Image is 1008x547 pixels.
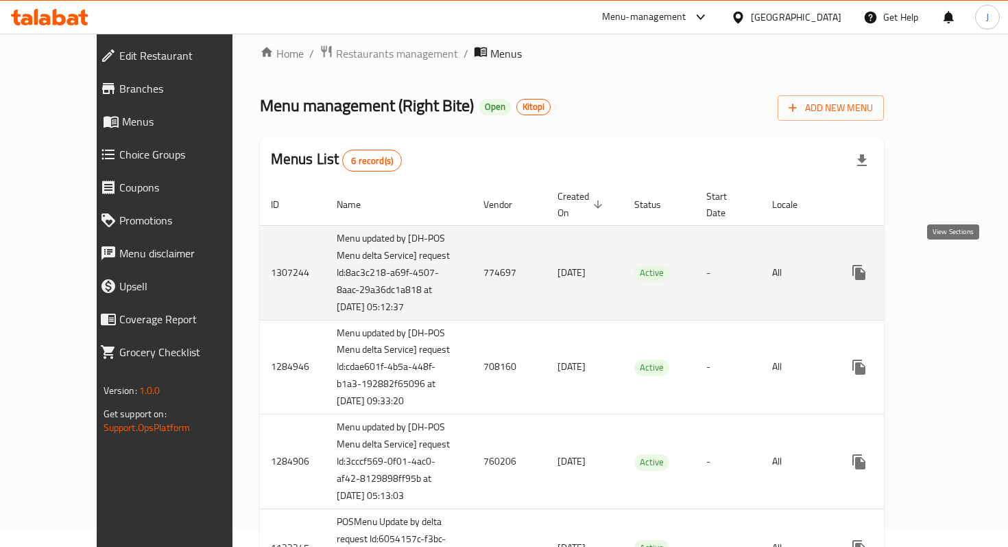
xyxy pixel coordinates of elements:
[634,360,669,376] div: Active
[876,445,909,478] button: Change Status
[557,264,586,281] span: [DATE]
[695,225,761,320] td: -
[260,415,326,509] td: 1284906
[695,320,761,415] td: -
[634,196,679,213] span: Status
[104,419,191,437] a: Support.OpsPlatform
[772,196,815,213] span: Locale
[479,101,511,113] span: Open
[761,225,832,320] td: All
[843,351,876,384] button: more
[490,45,522,62] span: Menus
[517,101,550,113] span: Kitopi
[89,237,265,270] a: Menu disclaimer
[634,454,669,470] span: Active
[326,415,472,509] td: Menu updated by [DH-POS Menu delta Service] request Id:3cccf569-0f01-4ac0-af42-8129898ff95b at [D...
[89,204,265,237] a: Promotions
[104,382,137,399] span: Version:
[119,146,254,163] span: Choice Groups
[634,265,669,281] span: Active
[479,99,511,115] div: Open
[472,320,547,415] td: 708160
[260,45,304,62] a: Home
[634,360,669,375] span: Active
[119,80,254,97] span: Branches
[557,188,607,221] span: Created On
[464,45,468,62] li: /
[260,320,326,415] td: 1284946
[89,138,265,171] a: Choice Groups
[139,382,160,399] span: 1.0.0
[876,351,909,384] button: Change Status
[119,212,254,229] span: Promotions
[843,256,876,289] button: more
[89,303,265,336] a: Coverage Report
[89,105,265,138] a: Menus
[320,45,458,62] a: Restaurants management
[789,100,873,117] span: Add New Menu
[761,320,832,415] td: All
[119,179,254,196] span: Coupons
[343,154,401,167] span: 6 record(s)
[695,415,761,509] td: -
[104,405,167,423] span: Get support on:
[337,196,379,213] span: Name
[271,196,297,213] span: ID
[122,113,254,130] span: Menus
[260,90,474,121] span: Menu management ( Right Bite )
[706,188,745,221] span: Start Date
[876,256,909,289] button: Change Status
[557,358,586,375] span: [DATE]
[472,415,547,509] td: 760206
[986,10,989,25] span: J
[472,225,547,320] td: 774697
[843,445,876,478] button: more
[778,95,884,121] button: Add New Menu
[634,454,669,471] div: Active
[119,47,254,64] span: Edit Restaurant
[602,9,686,25] div: Menu-management
[271,149,402,172] h2: Menus List
[336,45,458,62] span: Restaurants management
[119,344,254,360] span: Grocery Checklist
[119,245,254,261] span: Menu disclaimer
[342,150,402,172] div: Total records count
[557,452,586,470] span: [DATE]
[483,196,530,213] span: Vendor
[326,320,472,415] td: Menu updated by [DH-POS Menu delta Service] request Id:cdae601f-4b5a-448f-b1a3-192882f65096 at [D...
[845,144,878,177] div: Export file
[260,225,326,320] td: 1307244
[309,45,314,62] li: /
[89,72,265,105] a: Branches
[119,278,254,294] span: Upsell
[761,415,832,509] td: All
[119,311,254,327] span: Coverage Report
[326,225,472,320] td: Menu updated by [DH-POS Menu delta Service] request Id:8ac3c218-a69f-4507-8aac-29a36dc1a818 at [D...
[89,270,265,303] a: Upsell
[89,171,265,204] a: Coupons
[89,336,265,369] a: Grocery Checklist
[832,184,985,226] th: Actions
[89,39,265,72] a: Edit Restaurant
[260,45,885,62] nav: breadcrumb
[751,10,841,25] div: [GEOGRAPHIC_DATA]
